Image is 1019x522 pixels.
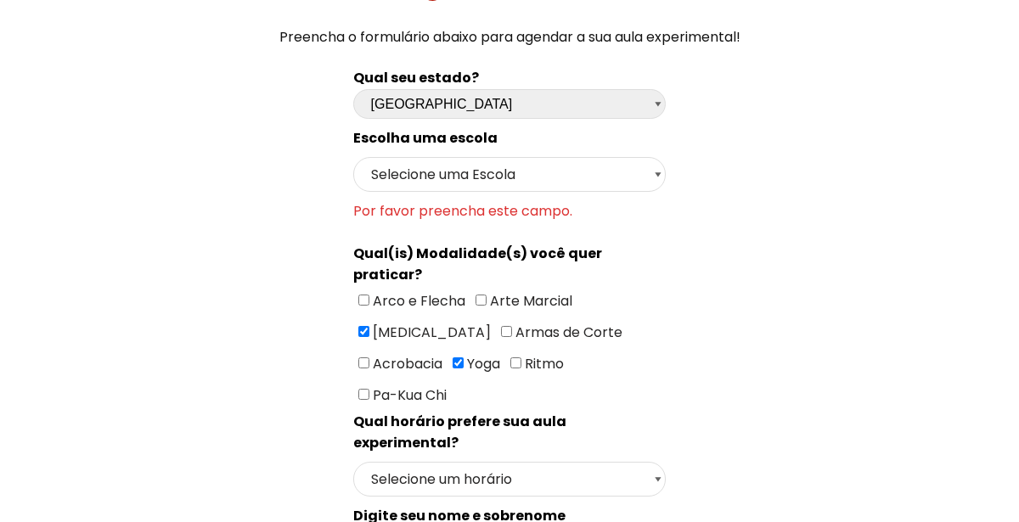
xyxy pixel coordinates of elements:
b: Qual seu estado? [353,68,479,87]
span: Por favor preencha este campo. [353,200,667,222]
span: Yoga [464,354,500,373]
span: [MEDICAL_DATA] [369,323,491,342]
input: [MEDICAL_DATA] [358,326,369,337]
input: Armas de Corte [501,326,512,337]
input: Pa-Kua Chi [358,389,369,400]
input: Arco e Flecha [358,295,369,306]
span: Arte Marcial [487,291,572,311]
span: Arco e Flecha [369,291,465,311]
input: Yoga [453,357,464,368]
spam: Qual horário prefere sua aula experimental? [353,412,566,452]
input: Ritmo [510,357,521,368]
p: Preencha o formulário abaixo para agendar a sua aula experimental! [7,25,1013,48]
span: Armas de Corte [512,323,622,342]
input: Acrobacia [358,357,369,368]
span: Acrobacia [369,354,442,373]
spam: Qual(is) Modalidade(s) você quer praticar? [353,244,602,284]
span: Ritmo [521,354,564,373]
span: Pa-Kua Chi [369,385,447,405]
input: Arte Marcial [476,295,487,306]
spam: Escolha uma escola [353,128,498,148]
